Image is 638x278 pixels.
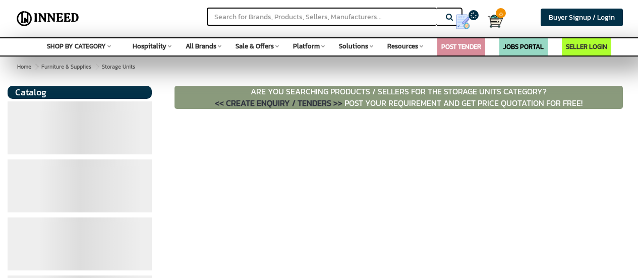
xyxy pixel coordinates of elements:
a: Home [15,61,33,73]
span: Furniture & Supplies [41,63,91,71]
span: Catalog [15,85,46,99]
img: Inneed.Market [14,6,82,31]
img: Cart [488,14,503,29]
span: All Brands [186,41,216,51]
a: my Quotes [446,10,487,33]
a: Cart 0 [488,10,494,32]
a: Buyer Signup / Login [541,9,623,26]
span: << CREATE ENQUIRY / TENDERS >> [215,97,342,109]
p: ARE YOU SEARCHING PRODUCTS / SELLERS FOR THE Storage Units CATEGORY? POST YOUR REQUIREMENT AND GE... [175,86,623,109]
span: SHOP BY CATEGORY [47,41,106,51]
span: Resources [387,41,418,51]
span: Platform [293,41,320,51]
span: Solutions [339,41,368,51]
span: Sale & Offers [236,41,274,51]
a: Furniture & Supplies [39,61,93,73]
span: > [95,61,100,73]
a: << CREATE ENQUIRY / TENDERS >> [215,97,344,109]
input: Search for Brands, Products, Sellers, Manufacturers... [207,8,437,26]
span: Hospitality [133,41,166,51]
span: > [35,63,38,71]
span: 0 [496,8,506,18]
img: Show My Quotes [455,14,471,29]
span: Buyer Signup / Login [549,12,615,23]
a: JOBS PORTAL [503,42,544,51]
span: Storage Units [39,63,135,71]
a: POST TENDER [441,42,481,51]
a: SELLER LOGIN [566,42,607,51]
